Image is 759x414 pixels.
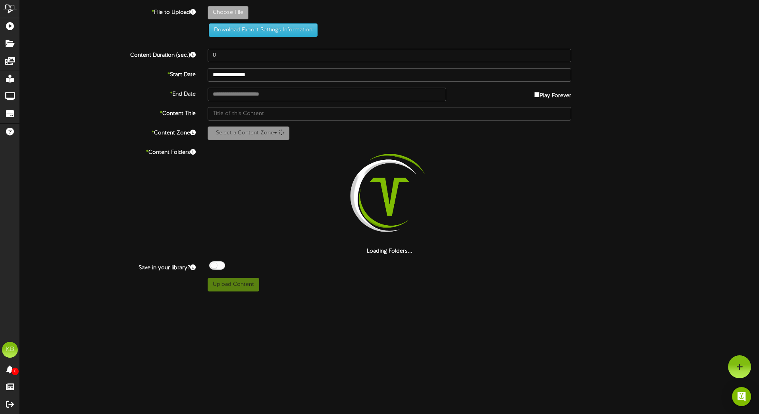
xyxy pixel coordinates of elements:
input: Title of this Content [208,107,571,121]
label: Content Zone [14,126,202,137]
label: File to Upload [14,6,202,17]
label: Content Folders [14,146,202,157]
img: loading-spinner-2.png [339,146,440,247]
div: Open Intercom Messenger [732,387,751,406]
label: Play Forever [534,88,571,100]
button: Upload Content [208,278,259,291]
label: Content Duration (sec.) [14,49,202,59]
input: Play Forever [534,92,539,97]
label: Content Title [14,107,202,118]
a: Download Export Settings Information [205,27,318,33]
label: End Date [14,88,202,98]
button: Download Export Settings Information [209,23,318,37]
div: KB [2,342,18,358]
strong: Loading Folders... [367,248,412,254]
span: 0 [12,368,19,375]
label: Start Date [14,68,202,79]
button: Select a Content Zone [208,126,289,140]
label: Save in your library? [14,261,202,272]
